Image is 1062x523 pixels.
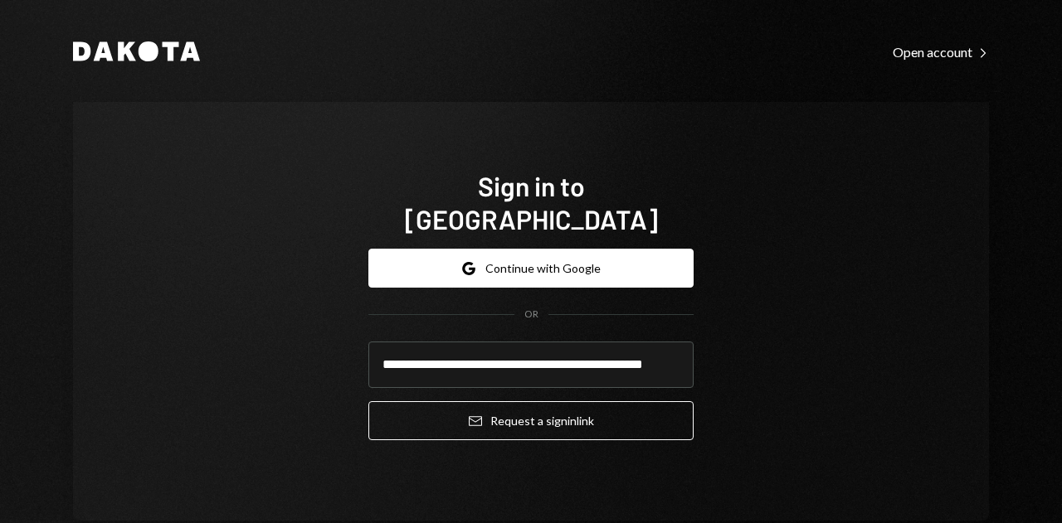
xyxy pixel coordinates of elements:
[524,308,538,322] div: OR
[893,44,989,61] div: Open account
[893,42,989,61] a: Open account
[368,169,694,235] h1: Sign in to [GEOGRAPHIC_DATA]
[368,401,694,440] button: Request a signinlink
[368,249,694,288] button: Continue with Google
